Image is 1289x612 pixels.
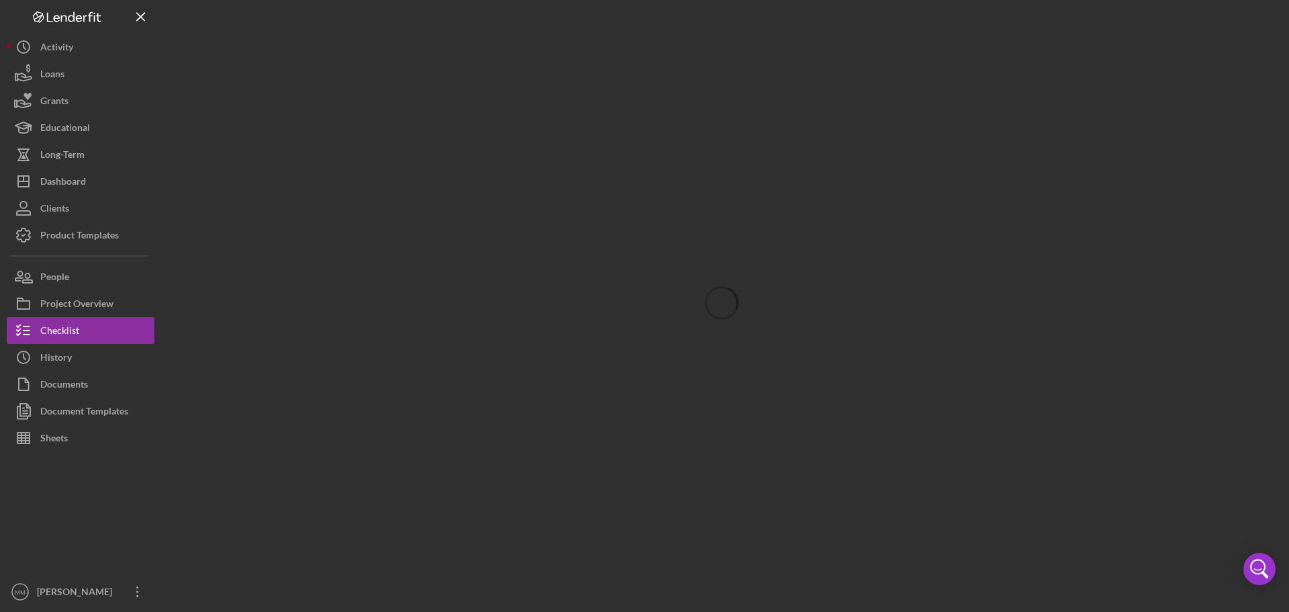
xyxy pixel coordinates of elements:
[7,317,154,344] button: Checklist
[7,344,154,371] button: History
[40,222,119,252] div: Product Templates
[7,263,154,290] button: People
[7,141,154,168] button: Long-Term
[40,141,85,171] div: Long-Term
[15,588,26,596] text: MM
[40,398,128,428] div: Document Templates
[40,344,72,374] div: History
[40,317,79,347] div: Checklist
[7,222,154,249] button: Product Templates
[40,371,88,401] div: Documents
[40,87,68,118] div: Grants
[1243,553,1276,585] div: Open Intercom Messenger
[7,425,154,451] button: Sheets
[7,398,154,425] button: Document Templates
[40,114,90,144] div: Educational
[7,114,154,141] button: Educational
[34,578,121,609] div: [PERSON_NAME]
[7,195,154,222] button: Clients
[7,290,154,317] button: Project Overview
[40,263,69,294] div: People
[40,34,73,64] div: Activity
[7,34,154,60] button: Activity
[40,195,69,225] div: Clients
[7,578,154,605] button: MM[PERSON_NAME]
[7,371,154,398] button: Documents
[7,87,154,114] button: Grants
[7,60,154,87] button: Loans
[40,60,64,91] div: Loans
[7,168,154,195] button: Dashboard
[40,425,68,455] div: Sheets
[40,168,86,198] div: Dashboard
[40,290,113,320] div: Project Overview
